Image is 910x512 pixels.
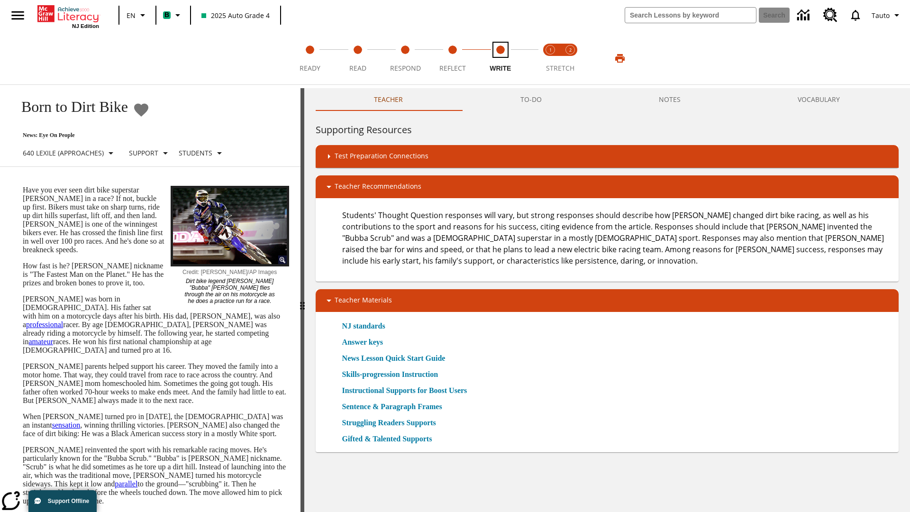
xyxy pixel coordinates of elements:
button: Print [605,50,635,67]
p: 640 Lexile (Approaches) [23,148,104,158]
button: NOTES [600,88,739,111]
button: Language: EN, Select a language [122,7,153,24]
span: 2025 Auto Grade 4 [201,10,270,20]
div: Test Preparation Connections [316,145,899,168]
a: Data Center [792,2,818,28]
button: Open side menu [4,1,32,29]
div: Teacher Recommendations [316,175,899,198]
span: B [164,9,169,21]
input: search field [625,8,756,23]
a: amateur [28,338,53,346]
a: sensation [52,421,81,429]
p: [PERSON_NAME] parents helped support his career. They moved the family into a motor home. That wa... [23,362,289,405]
span: Reflect [439,64,466,73]
div: Instructional Panel Tabs [316,88,899,111]
p: [PERSON_NAME] was born in [DEMOGRAPHIC_DATA]. His father sat with him on a motorcycle days after ... [23,295,289,355]
button: VOCABULARY [739,88,899,111]
span: Tauto [872,10,890,20]
img: Motocross racer James Stewart flies through the air on his dirt bike. [171,186,289,266]
button: Respond step 3 of 5 [378,32,433,84]
div: Press Enter or Spacebar and then press right and left arrow keys to move the slider [300,88,304,512]
button: Select Lexile, 640 Lexile (Approaches) [19,145,120,162]
p: Credit: [PERSON_NAME]/AP Images [182,266,277,275]
p: Have you ever seen dirt bike superstar [PERSON_NAME] in a race? If not, buckle up first. Bikers m... [23,186,289,254]
span: NJ Edition [72,23,99,29]
a: Skills-progression Instruction, Will open in new browser window or tab [342,369,438,380]
p: Teacher Materials [335,295,392,306]
a: Notifications [843,3,868,27]
div: activity [304,88,910,512]
span: Support Offline [48,498,89,504]
span: Ready [300,64,320,73]
span: EN [127,10,136,20]
button: Support Offline [28,490,97,512]
div: Home [37,3,99,29]
span: Write [490,64,511,72]
img: Magnify [278,256,287,264]
a: News Lesson Quick Start Guide, Will open in new browser window or tab [342,353,446,364]
text: 2 [569,47,572,53]
button: Write step 5 of 5 [473,32,528,84]
button: Add to Favorites - Born to Dirt Bike [133,101,150,118]
a: Instructional Supports for Boost Users, Will open in new browser window or tab [342,385,467,396]
h6: Supporting Resources [316,122,899,137]
h1: Born to Dirt Bike [11,98,128,116]
a: professional [26,320,63,329]
a: Struggling Readers Supports [342,417,442,429]
button: Select Student [175,145,229,162]
button: Teacher [316,88,462,111]
div: Teacher Materials [316,289,899,312]
p: Teacher Recommendations [335,181,421,192]
button: Profile/Settings [868,7,906,24]
span: Respond [390,64,421,73]
button: Read step 2 of 5 [330,32,385,84]
p: Students [179,148,212,158]
a: Answer keys, Will open in new browser window or tab [342,337,383,348]
p: [PERSON_NAME] reinvented the sport with his remarkable racing moves. He's particularly known for ... [23,446,289,505]
button: Stretch Respond step 2 of 2 [556,32,584,84]
span: STRETCH [546,64,574,73]
span: Read [349,64,366,73]
a: NJ standards [342,320,391,332]
p: When [PERSON_NAME] turned pro in [DATE], the [DEMOGRAPHIC_DATA] was an instant , winning thrillin... [23,412,289,438]
a: parallel [115,480,137,488]
a: Resource Center, Will open in new tab [818,2,843,28]
p: Dirt bike legend [PERSON_NAME] "Bubba" [PERSON_NAME] flies through the air on his motorcycle as h... [182,275,277,304]
p: News: Eye On People [11,132,229,139]
p: Support [129,148,158,158]
button: Ready step 1 of 5 [282,32,337,84]
a: Gifted & Talented Supports [342,433,438,445]
text: 1 [549,47,552,53]
p: Students' Thought Question responses will vary, but strong responses should describe how [PERSON_... [342,210,891,266]
button: Boost Class color is mint green. Change class color [159,7,187,24]
button: Scaffolds, Support [125,145,175,162]
p: Test Preparation Connections [335,151,428,162]
a: Sentence & Paragraph Frames, Will open in new browser window or tab [342,401,442,412]
button: TO-DO [462,88,600,111]
p: How fast is he? [PERSON_NAME] nickname is "The Fastest Man on the Planet." He has the prizes and ... [23,262,289,287]
button: Stretch Read step 1 of 2 [537,32,564,84]
button: Reflect step 4 of 5 [425,32,480,84]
